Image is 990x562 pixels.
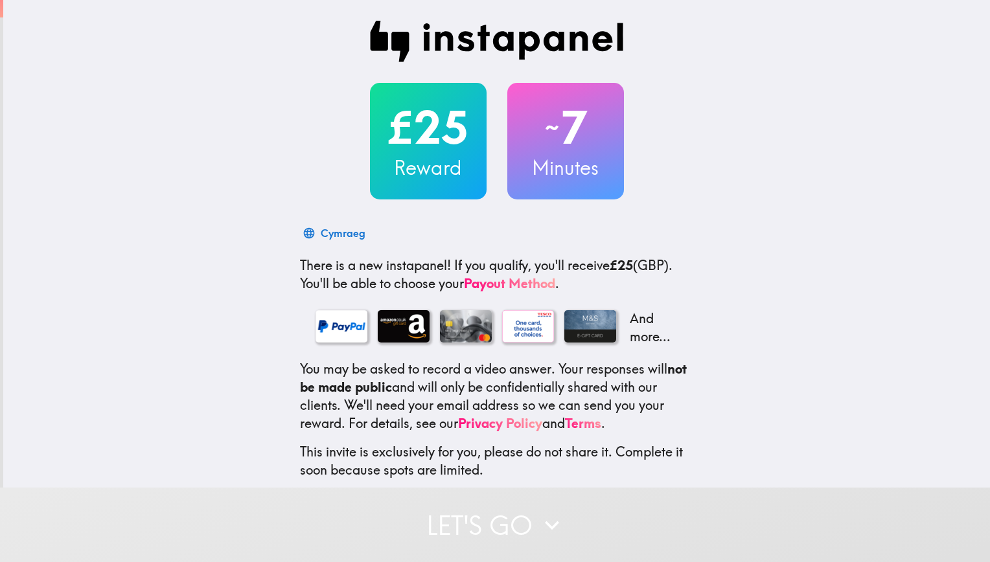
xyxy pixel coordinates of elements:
a: Privacy Policy [458,415,542,431]
b: £25 [610,257,633,273]
h3: Reward [370,154,487,181]
b: not be made public [300,361,687,395]
p: This invite is exclusively for you, please do not share it. Complete it soon because spots are li... [300,443,694,479]
div: Cymraeg [321,224,365,242]
button: Cymraeg [300,220,371,246]
span: ~ [543,108,561,147]
p: And more... [627,309,678,346]
p: If you qualify, you'll receive (GBP) . You'll be able to choose your . [300,256,694,293]
span: There is a new instapanel! [300,257,451,273]
p: You may be asked to record a video answer. Your responses will and will only be confidentially sh... [300,360,694,433]
h2: 7 [507,101,624,154]
img: Instapanel [370,21,624,62]
h3: Minutes [507,154,624,181]
h2: £25 [370,101,487,154]
a: Payout Method [464,275,555,291]
a: Terms [565,415,601,431]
